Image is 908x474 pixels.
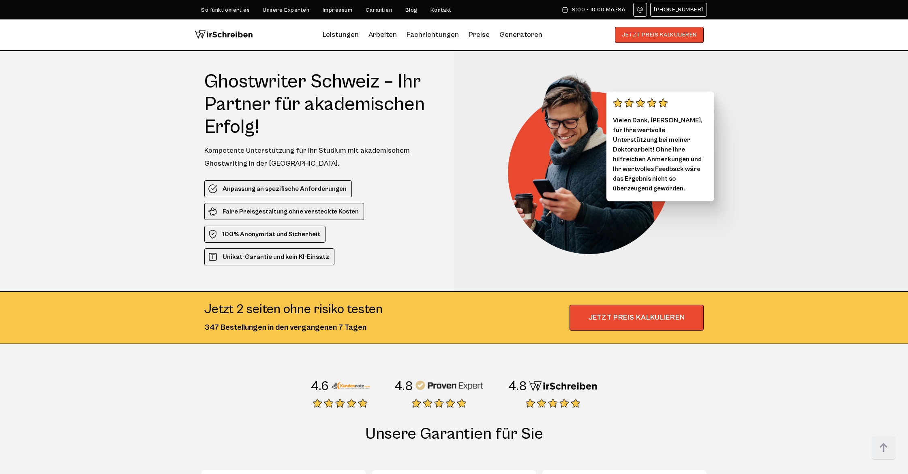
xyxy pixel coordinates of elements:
a: So funktioniert es [201,7,250,13]
a: Fachrichtungen [407,28,459,41]
div: Jetzt 2 seiten ohne risiko testen [204,301,383,318]
div: Kompetente Unterstützung für Ihr Studium mit akademischem Ghostwriting in der [GEOGRAPHIC_DATA]. [204,144,439,170]
a: Leistungen [323,28,359,41]
img: Anpassung an spezifische Anforderungen [208,184,218,194]
button: JETZT PREIS KALKULIEREN [615,27,704,43]
a: Arbeiten [368,28,397,41]
li: Anpassung an spezifische Anforderungen [204,180,352,197]
span: JETZT PREIS KALKULIEREN [570,305,704,331]
img: stars [411,398,467,408]
img: 100% Anonymität und Sicherheit [208,229,218,239]
a: Preise [469,30,490,39]
img: Unikat-Garantie und kein KI-Einsatz [208,252,218,262]
div: 4.6 [311,378,329,395]
img: Kundennote [330,378,370,394]
a: Generatoren [499,28,542,41]
a: Kontakt [430,7,452,13]
img: Schedule [561,6,569,13]
img: Faire Preisgestaltung ohne versteckte Kosten [208,207,218,216]
a: Blog [405,7,418,13]
img: Ghostwriter Schweiz – Ihr Partner für akademischen Erfolg! [508,70,682,254]
a: Garantien [366,7,392,13]
li: Unikat-Garantie und kein KI-Einsatz [204,248,334,265]
img: button top [872,436,896,460]
img: stars [613,98,668,108]
li: 100% Anonymität und Sicherheit [204,226,326,243]
span: 9:00 - 18:00 Mo.-So. [572,6,627,13]
span: [PHONE_NUMBER] [654,6,703,13]
img: Email [637,6,643,13]
h2: Unsere Garantien für Sie [201,424,707,460]
a: Unsere Experten [263,7,309,13]
div: 347 Bestellungen in den vergangenen 7 Tagen [204,322,383,334]
img: stars [313,398,368,408]
h1: Ghostwriter Schweiz – Ihr Partner für akademischen Erfolg! [204,70,439,139]
div: Vielen Dank, [PERSON_NAME], für Ihre wertvolle Unterstützung bei meiner Doktorarbeit! Ohne Ihre h... [606,92,714,201]
div: 4.8 [508,378,527,395]
img: stars [525,398,580,408]
div: 4.8 [394,378,413,395]
img: logo wirschreiben [195,27,253,43]
a: [PHONE_NUMBER] [650,3,707,17]
a: Impressum [323,7,353,13]
li: Faire Preisgestaltung ohne versteckte Kosten [204,203,364,220]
